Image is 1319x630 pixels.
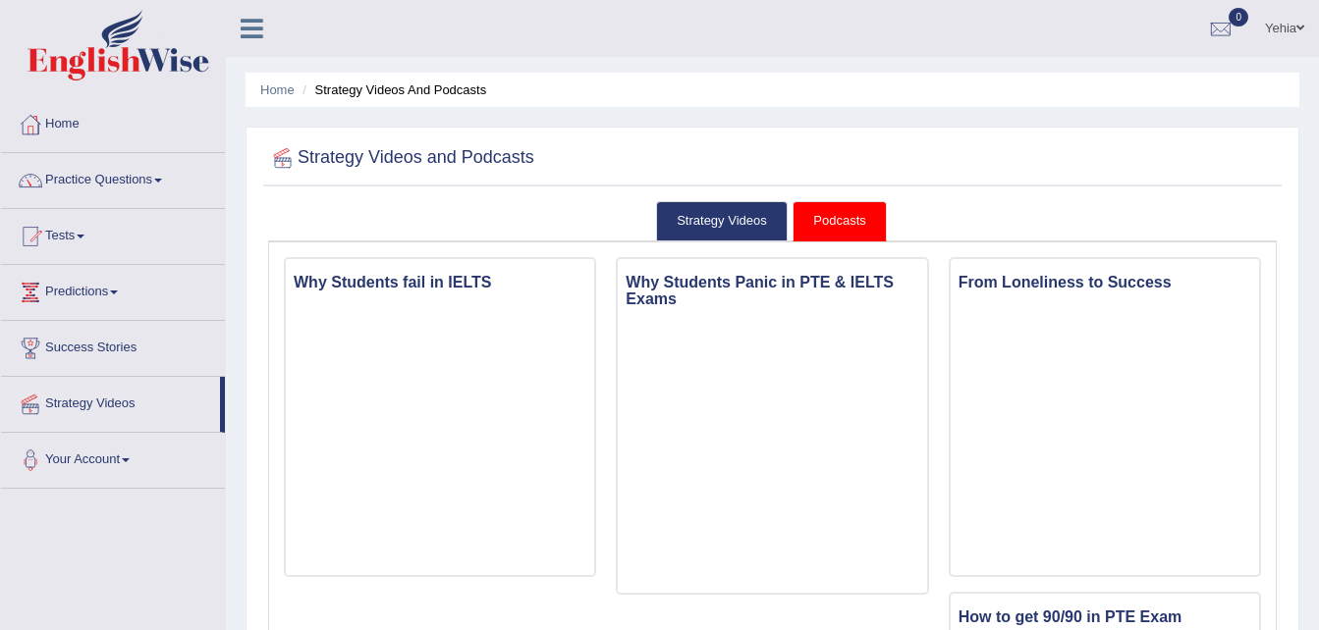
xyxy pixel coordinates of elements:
span: 0 [1229,8,1248,26]
h3: From Loneliness to Success [951,269,1259,296]
a: Tests [1,209,225,258]
a: Home [260,82,295,97]
a: Success Stories [1,321,225,370]
a: Practice Questions [1,153,225,202]
a: Predictions [1,265,225,314]
h2: Strategy Videos and Podcasts [268,143,534,173]
h3: Why Students Panic in PTE & IELTS Exams [618,269,926,313]
a: Strategy Videos [1,377,220,426]
li: Strategy Videos and Podcasts [298,80,486,99]
a: Strategy Videos [656,201,788,241]
a: Home [1,97,225,146]
a: Your Account [1,433,225,482]
a: Podcasts [793,201,886,241]
h3: Why Students fail in IELTS [286,269,594,296]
